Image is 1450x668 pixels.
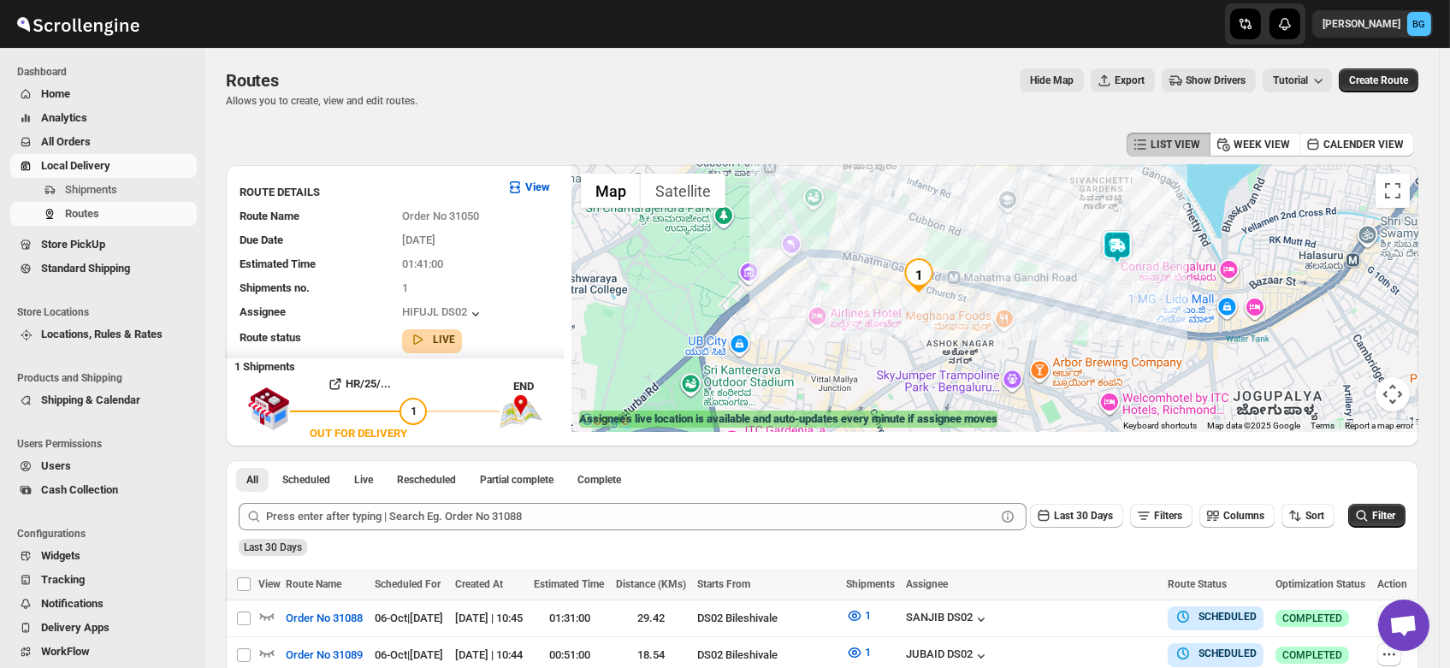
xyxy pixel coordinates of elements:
[534,647,606,664] div: 00:51:00
[1115,74,1145,87] span: Export
[1234,138,1290,151] span: WEEK VIEW
[1407,12,1431,36] span: Brajesh Giri
[14,3,142,45] img: ScrollEngine
[1091,68,1155,92] button: Export
[1151,138,1200,151] span: LIST VIEW
[534,610,606,627] div: 01:31:00
[616,647,688,664] div: 18.54
[375,648,443,661] span: 06-Oct | [DATE]
[513,378,564,395] div: END
[697,578,750,590] span: Starts From
[286,610,363,627] span: Order No 31088
[1305,510,1324,522] span: Sort
[10,544,197,568] button: Widgets
[906,611,990,628] button: SANJIB DS02
[1376,377,1410,411] button: Map camera controls
[286,578,341,590] span: Route Name
[10,568,197,592] button: Tracking
[1199,504,1275,528] button: Columns
[41,328,163,340] span: Locations, Rules & Rates
[581,174,641,208] button: Show street map
[246,473,258,487] span: All
[240,281,310,294] span: Shipments no.
[1376,174,1410,208] button: Toggle fullscreen view
[17,65,197,79] span: Dashboard
[846,578,895,590] span: Shipments
[1273,74,1308,87] span: Tutorial
[41,645,90,658] span: WorkFlow
[17,305,197,319] span: Store Locations
[1207,421,1300,430] span: Map data ©2025 Google
[240,234,283,246] span: Due Date
[10,640,197,664] button: WorkFlow
[41,549,80,562] span: Widgets
[836,602,881,630] button: 1
[236,468,269,492] button: All routes
[240,184,493,201] h3: ROUTE DETAILS
[17,437,197,451] span: Users Permissions
[41,262,130,275] span: Standard Shipping
[1186,74,1246,87] span: Show Drivers
[577,410,633,432] img: Google
[641,174,725,208] button: Show satellite imagery
[1198,611,1257,623] b: SCHEDULED
[240,210,299,222] span: Route Name
[1168,578,1227,590] span: Route Status
[1030,504,1123,528] button: Last 30 Days
[1054,510,1113,522] span: Last 30 Days
[1030,74,1074,87] span: Hide Map
[1349,74,1408,87] span: Create Route
[275,605,373,632] button: Order No 31088
[310,425,407,442] div: OUT FOR DELIVERY
[1123,420,1197,432] button: Keyboard shortcuts
[577,473,621,487] span: Complete
[1345,421,1413,430] a: Report a map error
[1130,504,1193,528] button: Filters
[480,473,553,487] span: Partial complete
[258,578,281,590] span: View
[402,234,435,246] span: [DATE]
[10,130,197,154] button: All Orders
[1263,68,1332,92] button: Tutorial
[697,647,836,664] div: DS02 Bileshivale
[346,377,391,390] b: HR/25/...
[10,82,197,106] button: Home
[41,238,105,251] span: Store PickUp
[577,410,633,432] a: Open this area in Google Maps (opens a new window)
[10,478,197,502] button: Cash Collection
[41,483,118,496] span: Cash Collection
[579,411,997,428] label: Assignee's live location is available and auto-updates every minute if assignee moves
[1312,10,1433,38] button: User menu
[226,352,295,373] b: 1 Shipments
[240,257,316,270] span: Estimated Time
[41,393,140,406] span: Shipping & Calendar
[1323,17,1400,31] p: [PERSON_NAME]
[455,578,503,590] span: Created At
[10,592,197,616] button: Notifications
[266,503,996,530] input: Press enter after typing | Search Eg. Order No 31088
[1311,421,1335,430] a: Terms (opens in new tab)
[402,305,484,322] div: HIFUJL DS02
[10,322,197,346] button: Locations, Rules & Rates
[10,202,197,226] button: Routes
[1323,138,1404,151] span: CALENDER VIEW
[1282,648,1342,662] span: COMPLETED
[836,639,881,666] button: 1
[41,135,91,148] span: All Orders
[906,578,948,590] span: Assignee
[41,621,109,634] span: Delivery Apps
[496,174,560,201] button: View
[409,331,455,348] button: LIVE
[240,331,301,344] span: Route status
[41,111,87,124] span: Analytics
[226,70,279,91] span: Routes
[616,578,686,590] span: Distance (KMs)
[290,370,427,398] button: HR/25/...
[500,395,542,428] img: trip_end.png
[41,87,70,100] span: Home
[906,647,990,665] button: JUBAID DS02
[240,305,286,318] span: Assignee
[354,473,373,487] span: Live
[10,388,197,412] button: Shipping & Calendar
[65,207,99,220] span: Routes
